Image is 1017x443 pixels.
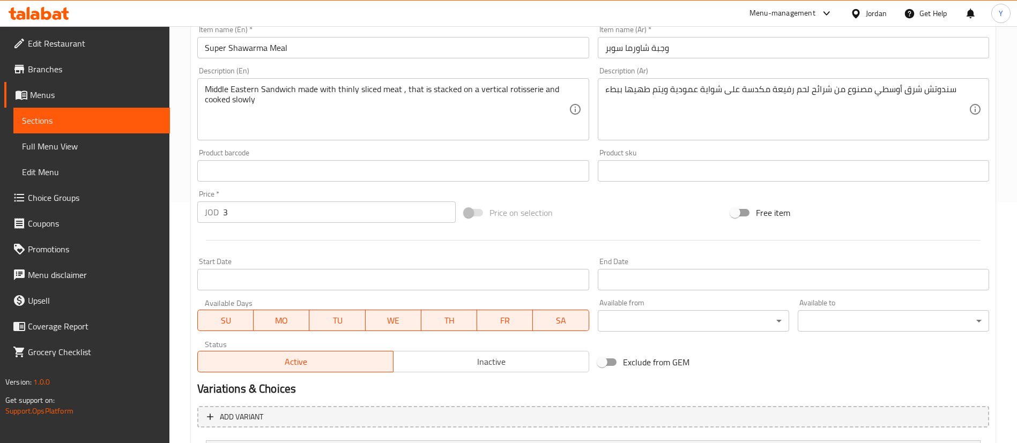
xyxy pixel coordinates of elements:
[254,310,309,331] button: MO
[309,310,365,331] button: TU
[28,346,161,358] span: Grocery Checklist
[533,310,589,331] button: SA
[197,160,589,182] input: Please enter product barcode
[22,166,161,178] span: Edit Menu
[28,294,161,307] span: Upsell
[205,84,568,135] textarea: Middle Eastern Sandwich made with thinly sliced meat , that is stacked on a vertical rotisserie a...
[421,310,477,331] button: TH
[197,406,989,428] button: Add variant
[22,140,161,153] span: Full Menu View
[598,310,789,332] div: ​
[28,268,161,281] span: Menu disclaimer
[22,114,161,127] span: Sections
[314,313,361,328] span: TU
[13,159,170,185] a: Edit Menu
[197,37,589,58] input: Enter name En
[4,313,170,339] a: Coverage Report
[4,262,170,288] a: Menu disclaimer
[223,201,456,223] input: Please enter price
[28,320,161,333] span: Coverage Report
[4,339,170,365] a: Grocery Checklist
[5,393,55,407] span: Get support on:
[28,217,161,230] span: Coupons
[537,313,584,328] span: SA
[623,356,689,369] span: Exclude from GEM
[4,82,170,108] a: Menus
[366,310,421,331] button: WE
[197,351,394,372] button: Active
[28,63,161,76] span: Branches
[28,243,161,256] span: Promotions
[205,206,219,219] p: JOD
[4,211,170,236] a: Coupons
[202,354,389,370] span: Active
[4,236,170,262] a: Promotions
[5,375,32,389] span: Version:
[202,313,249,328] span: SU
[13,108,170,133] a: Sections
[4,288,170,313] a: Upsell
[477,310,533,331] button: FR
[605,84,969,135] textarea: سندوتش شرق أوسطي مصنوع من شرائح لحم رفيعة مكدسة على شواية عمودية ويتم طهيها ببطء
[33,375,50,389] span: 1.0.0
[999,7,1003,19] span: Y
[4,185,170,211] a: Choice Groups
[370,313,417,328] span: WE
[258,313,305,328] span: MO
[489,206,553,219] span: Price on selection
[426,313,473,328] span: TH
[30,88,161,101] span: Menus
[393,351,589,372] button: Inactive
[28,37,161,50] span: Edit Restaurant
[481,313,529,328] span: FR
[598,37,989,58] input: Enter name Ar
[749,7,815,20] div: Menu-management
[4,56,170,82] a: Branches
[197,381,989,397] h2: Variations & Choices
[4,31,170,56] a: Edit Restaurant
[598,160,989,182] input: Please enter product sku
[28,191,161,204] span: Choice Groups
[398,354,585,370] span: Inactive
[866,7,887,19] div: Jordan
[5,404,73,418] a: Support.OpsPlatform
[13,133,170,159] a: Full Menu View
[197,310,254,331] button: SU
[756,206,790,219] span: Free item
[220,410,263,424] span: Add variant
[798,310,989,332] div: ​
